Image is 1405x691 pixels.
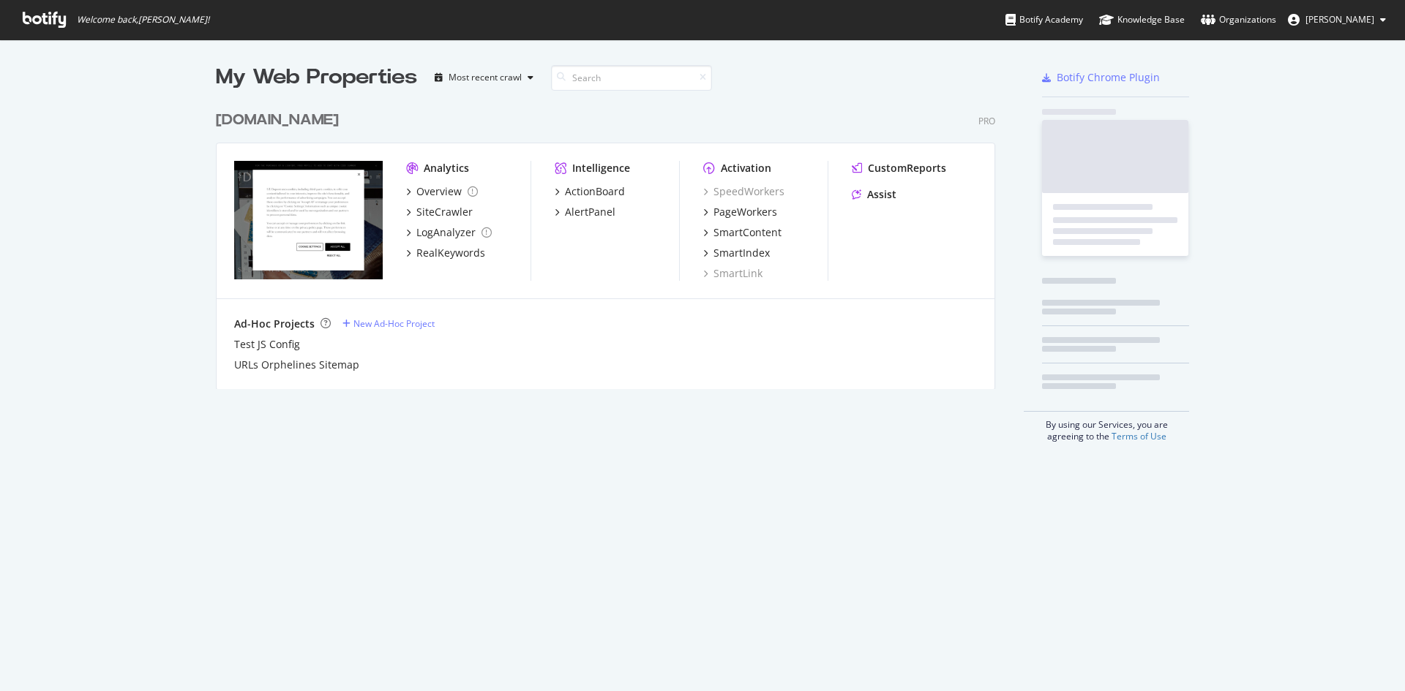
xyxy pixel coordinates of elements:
[555,184,625,199] a: ActionBoard
[77,14,209,26] span: Welcome back, [PERSON_NAME] !
[572,161,630,175] div: Intelligence
[406,225,492,240] a: LogAnalyzer
[852,161,946,175] a: CustomReports
[868,161,946,175] div: CustomReports
[703,266,763,281] a: SmartLink
[555,205,615,219] a: AlertPanel
[353,317,435,330] div: New Ad-Hoc Project
[216,92,1007,389] div: grid
[713,225,782,240] div: SmartContent
[234,358,359,372] a: URLs Orphelines Sitemap
[234,161,383,279] img: st-dupont.com
[406,205,473,219] a: SiteCrawler
[978,115,995,127] div: Pro
[1305,13,1374,26] span: Zineb Seffar
[1057,70,1160,85] div: Botify Chrome Plugin
[234,337,300,352] a: Test JS Config
[429,66,539,89] button: Most recent crawl
[713,205,777,219] div: PageWorkers
[416,225,476,240] div: LogAnalyzer
[721,161,771,175] div: Activation
[216,63,417,92] div: My Web Properties
[713,246,770,260] div: SmartIndex
[1005,12,1083,27] div: Botify Academy
[565,184,625,199] div: ActionBoard
[1042,70,1160,85] a: Botify Chrome Plugin
[342,317,435,330] a: New Ad-Hoc Project
[416,246,485,260] div: RealKeywords
[852,187,896,202] a: Assist
[1201,12,1276,27] div: Organizations
[1112,430,1166,442] a: Terms of Use
[234,317,315,331] div: Ad-Hoc Projects
[1024,411,1189,442] div: By using our Services, you are agreeing to the
[216,110,339,131] div: [DOMAIN_NAME]
[449,73,522,82] div: Most recent crawl
[565,205,615,219] div: AlertPanel
[551,65,712,91] input: Search
[703,225,782,240] a: SmartContent
[216,110,345,131] a: [DOMAIN_NAME]
[416,184,462,199] div: Overview
[406,246,485,260] a: RealKeywords
[1276,8,1398,31] button: [PERSON_NAME]
[1099,12,1185,27] div: Knowledge Base
[416,205,473,219] div: SiteCrawler
[406,184,478,199] a: Overview
[424,161,469,175] div: Analytics
[703,184,784,199] a: SpeedWorkers
[867,187,896,202] div: Assist
[703,205,777,219] a: PageWorkers
[703,246,770,260] a: SmartIndex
